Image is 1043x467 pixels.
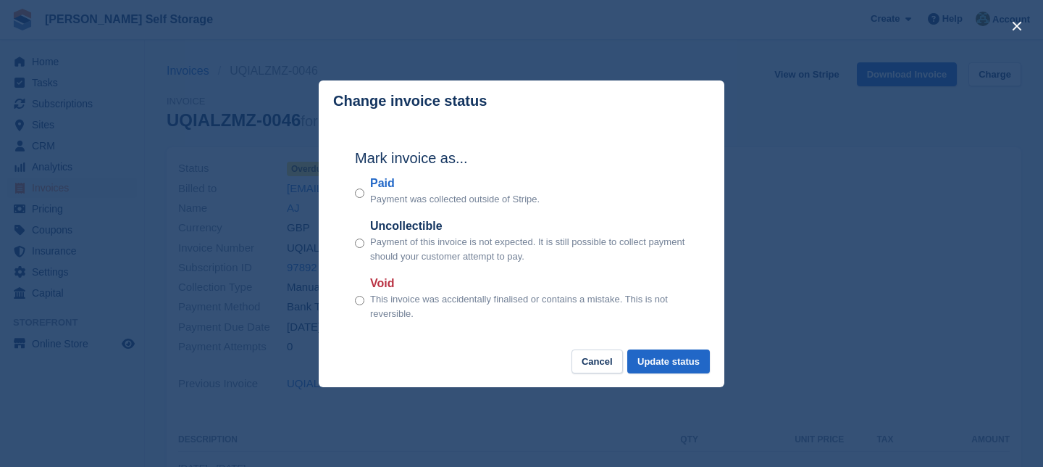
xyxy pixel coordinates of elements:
[370,275,688,292] label: Void
[571,350,623,373] button: Cancel
[1005,15,1029,38] button: close
[370,218,688,235] label: Uncollectible
[370,192,540,207] p: Payment was collected outside of Stripe.
[627,350,710,373] button: Update status
[333,93,487,109] p: Change invoice status
[370,292,688,321] p: This invoice was accidentally finalised or contains a mistake. This is not reversible.
[370,175,540,192] label: Paid
[370,235,688,263] p: Payment of this invoice is not expected. It is still possible to collect payment should your cust...
[355,147,688,169] h2: Mark invoice as...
